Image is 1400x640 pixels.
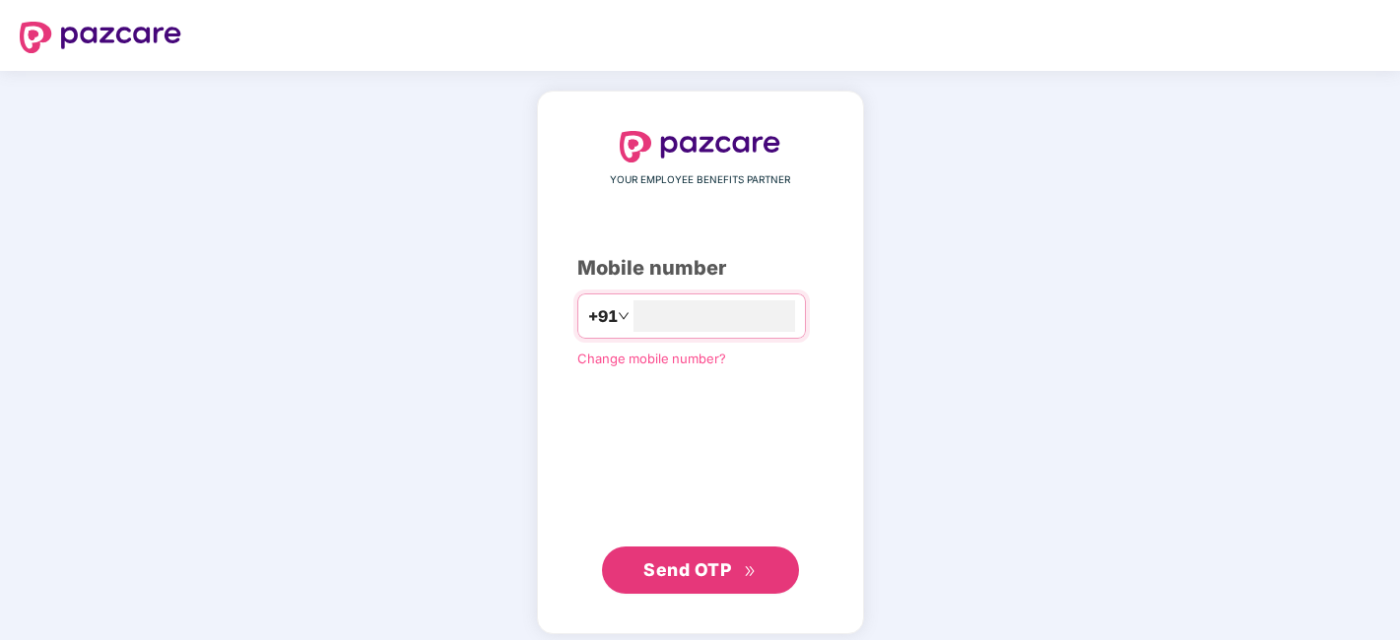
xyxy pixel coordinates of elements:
span: down [618,310,630,322]
span: Send OTP [643,559,731,580]
span: +91 [588,304,618,329]
img: logo [620,131,781,162]
div: Mobile number [577,253,824,284]
a: Change mobile number? [577,351,726,366]
span: double-right [744,565,757,578]
span: YOUR EMPLOYEE BENEFITS PARTNER [610,172,790,188]
button: Send OTPdouble-right [602,546,799,594]
img: logo [20,22,181,53]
